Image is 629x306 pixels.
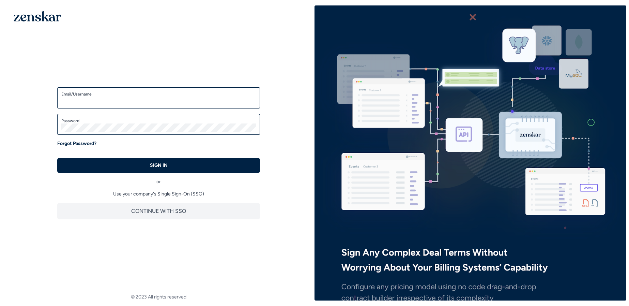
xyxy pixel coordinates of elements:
p: SIGN IN [150,162,168,169]
a: Forgot Password? [57,140,96,147]
label: Password [61,118,256,123]
footer: © 2023 All rights reserved [3,294,314,301]
div: or [57,173,260,185]
button: SIGN IN [57,158,260,173]
p: Use your company's Single Sign-On (SSO) [57,191,260,198]
img: 1OGAJ2xQqyY4LXKgY66KYq0eOWRCkrZdAb3gUhuVAqdWPZE9SRJmCz+oDMSn4zDLXe31Ii730ItAGKgCKgCCgCikA4Av8PJUP... [14,11,61,21]
button: CONTINUE WITH SSO [57,203,260,219]
label: Email/Username [61,91,256,97]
